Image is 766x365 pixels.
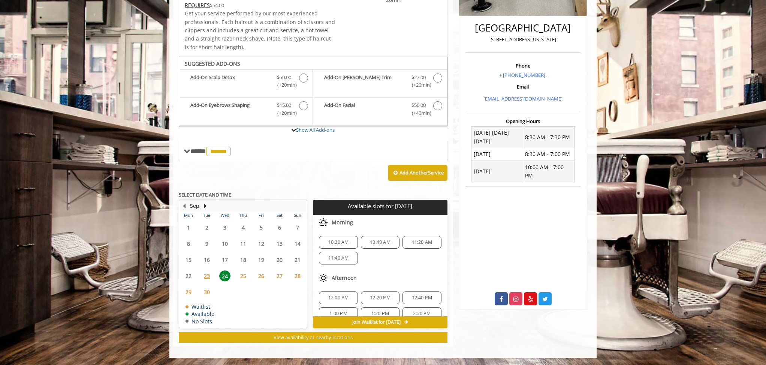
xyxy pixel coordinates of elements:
td: Waitlist [186,304,214,309]
td: 8:30 AM - 7:00 PM [523,148,574,161]
img: afternoon slots [319,273,328,282]
a: + [PHONE_NUMBER]. [499,72,546,78]
span: 2:20 PM [413,311,431,317]
img: morning slots [319,218,328,227]
div: $54.00 [185,1,335,9]
span: 1:00 PM [329,311,347,317]
th: Mon [180,212,197,219]
p: [STREET_ADDRESS][US_STATE] [467,36,579,44]
span: 24 [219,270,230,281]
span: $15.00 [277,101,291,109]
span: View availability at nearby locations [274,334,353,341]
td: [DATE] [DATE] [DATE] [471,126,523,148]
span: 1:20 PM [371,311,389,317]
td: [DATE] [471,148,523,161]
span: 27 [274,270,285,281]
span: 12:20 PM [370,295,390,301]
label: Add-On Scalp Detox [183,74,309,91]
td: Available [186,311,214,317]
div: The Made Man Senior Barber Haircut Add-onS [179,57,447,126]
h3: Phone [467,63,579,68]
p: Available slots for [DATE] [316,203,444,209]
b: Add-On [PERSON_NAME] Trim [324,74,404,89]
span: Morning [332,219,353,225]
button: Previous Month [181,202,187,210]
th: Wed [216,212,234,219]
label: Add-On Facial [317,101,443,119]
b: Add-On Eyebrows Shaping [190,101,269,117]
h2: [GEOGRAPHIC_DATA] [467,23,579,33]
span: $27.00 [411,74,426,81]
span: 29 [183,287,194,297]
td: No Slots [186,318,214,324]
span: 12:00 PM [328,295,349,301]
span: Join Waitlist for [DATE] [352,319,401,325]
button: Sep [190,202,199,210]
h3: Email [467,84,579,89]
td: Select day30 [197,284,215,300]
span: $50.00 [411,101,426,109]
td: Select day27 [270,268,288,284]
div: 12:20 PM [361,291,399,304]
b: SELECT DATE AND TIME [179,191,231,198]
div: 1:20 PM [361,307,399,320]
th: Tue [197,212,215,219]
td: Select day28 [289,268,307,284]
a: [EMAIL_ADDRESS][DOMAIN_NAME] [483,95,563,102]
th: Fri [252,212,270,219]
div: 11:40 AM [319,252,358,264]
div: 1:00 PM [319,307,358,320]
div: 10:20 AM [319,236,358,249]
span: 12:40 PM [412,295,432,301]
p: Get your service performed by our most experienced professionals. Each haircut is a combination o... [185,9,335,51]
td: Select day23 [197,268,215,284]
span: 28 [292,270,303,281]
span: 23 [201,270,212,281]
span: This service needs some Advance to be paid before we block your appointment [185,2,210,9]
span: 26 [256,270,267,281]
td: [DATE] [471,161,523,182]
td: 10:00 AM - 7:00 PM [523,161,574,182]
th: Sun [289,212,307,219]
div: 12:40 PM [402,291,441,304]
span: 25 [238,270,249,281]
div: 12:00 PM [319,291,358,304]
th: Thu [234,212,252,219]
td: Select day26 [252,268,270,284]
button: Add AnotherService [388,165,447,181]
button: View availability at nearby locations [179,332,447,343]
div: 2:20 PM [402,307,441,320]
span: Afternoon [332,275,357,281]
td: 8:30 AM - 7:30 PM [523,126,574,148]
span: (+20min ) [273,109,295,117]
td: Select day24 [216,268,234,284]
b: Add-On Facial [324,101,404,117]
label: Add-On Beard Trim [317,74,443,91]
b: SUGGESTED ADD-ONS [185,60,240,67]
td: Select day29 [180,284,197,300]
span: (+40min ) [407,109,429,117]
span: $50.00 [277,74,291,81]
label: Add-On Eyebrows Shaping [183,101,309,119]
td: Select day25 [234,268,252,284]
button: Next Month [202,202,208,210]
h3: Opening Hours [465,119,580,124]
th: Sat [270,212,288,219]
a: Show All Add-ons [296,126,335,133]
span: 10:40 AM [370,239,390,245]
span: (+20min ) [273,81,295,89]
span: 11:20 AM [412,239,432,245]
div: 11:20 AM [402,236,441,249]
b: Add-On Scalp Detox [190,74,269,89]
span: 11:40 AM [328,255,349,261]
div: 10:40 AM [361,236,399,249]
span: 30 [201,287,212,297]
b: Add Another Service [399,169,444,176]
span: 10:20 AM [328,239,349,245]
span: (+20min ) [407,81,429,89]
